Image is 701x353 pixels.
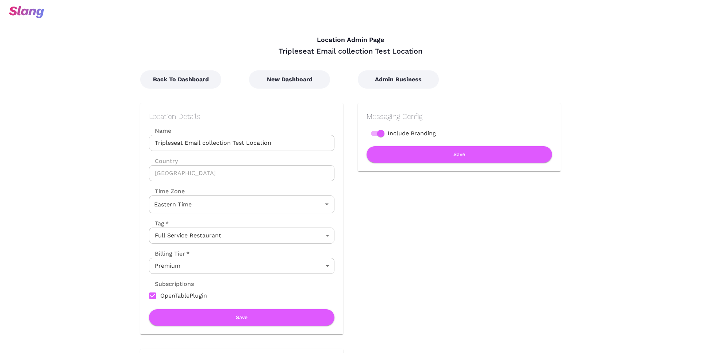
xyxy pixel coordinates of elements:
button: Save [149,309,334,326]
label: Billing Tier [149,249,189,258]
button: Open [322,199,332,209]
label: Name [149,127,334,135]
button: New Dashboard [249,70,330,89]
span: OpenTablePlugin [160,291,207,300]
div: Premium [149,258,334,274]
label: Tag [149,219,169,228]
h4: Location Admin Page [140,36,561,44]
label: Subscriptions [149,280,194,288]
h2: Location Details [149,112,334,121]
a: Admin Business [358,76,439,83]
a: Back To Dashboard [140,76,221,83]
label: Time Zone [149,187,334,195]
button: Back To Dashboard [140,70,221,89]
div: Full Service Restaurant [149,228,334,244]
a: New Dashboard [249,76,330,83]
h2: Messaging Config [367,112,552,121]
div: Tripleseat Email collection Test Location [140,46,561,56]
img: svg+xml;base64,PHN2ZyB3aWR0aD0iOTciIGhlaWdodD0iMzQiIHZpZXdCb3g9IjAgMCA5NyAzNCIgZmlsbD0ibm9uZSIgeG... [9,6,44,18]
span: Include Branding [388,129,436,138]
button: Admin Business [358,70,439,89]
button: Save [367,146,552,163]
label: Country [149,157,334,165]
